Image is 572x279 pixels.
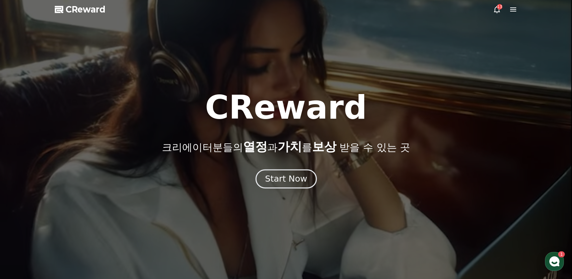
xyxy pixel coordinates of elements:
[257,177,315,183] a: Start Now
[497,4,502,9] div: 13
[69,214,71,219] span: 1
[45,214,87,231] a: 1대화
[255,169,316,188] button: Start Now
[104,225,113,230] span: 설정
[55,4,105,15] a: CReward
[493,5,501,14] a: 13
[62,225,70,230] span: 대화
[162,140,410,154] p: 크리에이터분들의 과 를 받을 수 있는 곳
[66,4,105,15] span: CReward
[21,225,25,230] span: 홈
[2,214,45,231] a: 홈
[243,140,267,154] span: 열정
[312,140,336,154] span: 보상
[265,173,307,185] div: Start Now
[205,91,367,124] h1: CReward
[87,214,130,231] a: 설정
[278,140,302,154] span: 가치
